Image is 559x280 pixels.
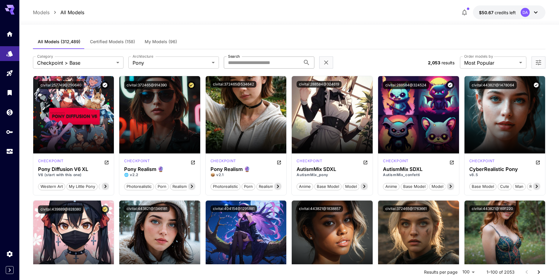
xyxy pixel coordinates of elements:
p: checkpoint [38,158,64,164]
button: Open in CivitAI [277,158,281,166]
h3: Pony Realism 🔮 [124,166,195,172]
div: Pony [210,158,236,166]
span: All Models (312,489) [38,39,80,44]
button: Verified working [532,81,540,89]
span: credits left [495,10,516,15]
button: $50.66902DA [473,5,545,19]
button: civitai:443821@1478064 [469,81,517,89]
div: Usage [6,148,13,155]
h3: Pony Realism 🔮 [210,166,282,172]
span: base model [470,184,496,190]
p: Results per page [424,269,458,275]
p: AutismMix_confetti [383,172,454,178]
button: base model [99,182,126,190]
button: cute [498,182,512,190]
div: Pony [469,158,495,166]
span: western art [38,184,65,190]
button: anime [383,182,400,190]
p: checkpoint [383,158,409,164]
h3: Pony Diffusion V6 XL [38,166,109,172]
p: V6 (start with this one) [38,172,109,178]
div: Library [6,89,13,96]
p: checkpoint [124,158,150,164]
span: 2,053 [428,60,440,65]
h3: CyberRealistic Pony [469,166,541,172]
span: Checkpoint > Base [37,59,114,66]
button: anime [297,182,313,190]
label: Category [37,54,53,59]
button: Verified working [446,81,454,89]
span: Pony [133,59,209,66]
span: base model [401,184,428,190]
p: 1–100 of 2053 [487,269,515,275]
button: Expand sidebar [6,266,14,274]
div: Pony [383,158,409,166]
p: checkpoint [210,158,236,164]
button: model [343,182,359,190]
label: Order models by [464,54,493,59]
button: Certified Model – Vetted for best performance and includes a commercial license. [101,205,109,214]
button: civitai:257749@290640 [38,81,84,89]
span: results [442,60,455,65]
button: base model [401,182,428,190]
span: my little pony [67,184,97,190]
div: 100 [460,268,477,276]
button: civitai:404154@1295881 [210,205,257,212]
div: Pony [124,158,150,166]
span: model [429,184,445,190]
button: photorealistic [124,182,154,190]
span: cute [498,184,511,190]
button: Open more filters [535,59,542,66]
button: Go to next page [533,266,545,278]
p: v8.5 [469,172,541,178]
button: civitai:372465@914390 [124,81,169,89]
button: Clear filters (2) [323,59,330,66]
a: All Models [60,9,84,16]
label: Architecture [133,54,153,59]
button: realism [170,182,189,190]
button: base model [469,182,496,190]
p: 🌐 v2.2 [124,172,195,178]
span: realistic [527,184,547,190]
span: Certified Models (158) [90,39,135,44]
label: Search [228,54,240,59]
div: $50.66902 [479,9,516,16]
button: civitai:288584@324524 [383,81,429,89]
button: man [513,182,526,190]
a: Models [33,9,50,16]
p: AutismMix_pony [297,172,368,178]
button: Open in CivitAI [363,158,368,166]
div: DA [521,8,530,17]
p: checkpoint [469,158,495,164]
div: Models [6,48,13,56]
div: Home [6,30,13,38]
button: Open in CivitAI [104,158,109,166]
button: base model [314,182,342,190]
span: realism [257,184,275,190]
button: model [429,182,446,190]
button: Verified working [101,81,109,89]
h3: AutismMix SDXL [297,166,368,172]
button: civitai:443821@1346181 [124,205,170,212]
p: 📦 v2.1 [210,172,282,178]
button: Certified Model – Vetted for best performance and includes a commercial license. [187,81,195,89]
span: realism [170,184,189,190]
div: Pony [297,158,322,166]
span: anime [383,184,399,190]
button: civitai:443821@1691220 [469,205,516,212]
div: Pony [38,158,64,166]
span: My Models (96) [145,39,177,44]
button: civitai:372465@534642 [210,81,256,88]
button: Open in CivitAI [191,158,195,166]
button: civitai:288584@324619 [297,81,342,88]
div: Playground [6,69,13,77]
span: model [343,184,359,190]
span: base model [315,184,341,190]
